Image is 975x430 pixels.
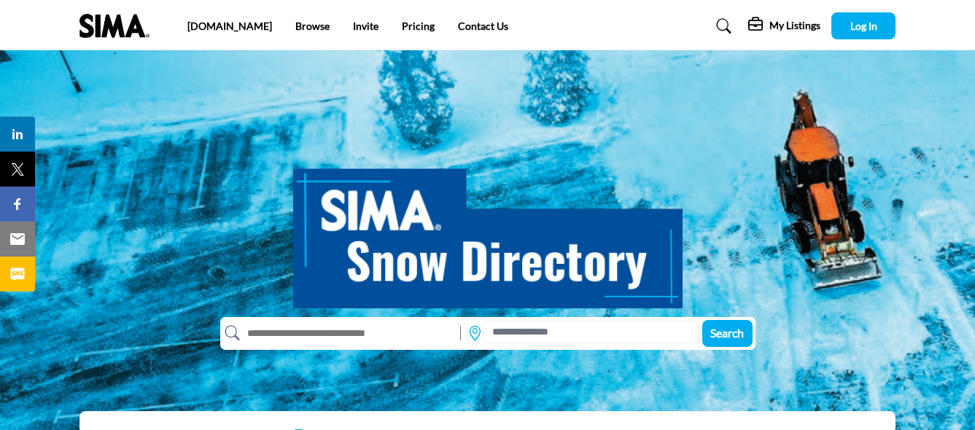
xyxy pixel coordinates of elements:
a: Invite [353,20,378,32]
a: Browse [295,20,330,32]
button: Search [702,320,753,347]
a: Pricing [402,20,435,32]
h5: My Listings [769,19,820,32]
span: Search [710,326,744,340]
div: My Listings [748,17,820,35]
span: Log In [850,20,877,32]
a: [DOMAIN_NAME] [187,20,272,32]
button: Log In [831,12,896,39]
a: Search [702,15,741,38]
img: SIMA Snow Directory [293,152,683,308]
img: Site Logo [79,14,157,38]
img: Rectangle%203585.svg [457,322,465,344]
a: Contact Us [458,20,508,32]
